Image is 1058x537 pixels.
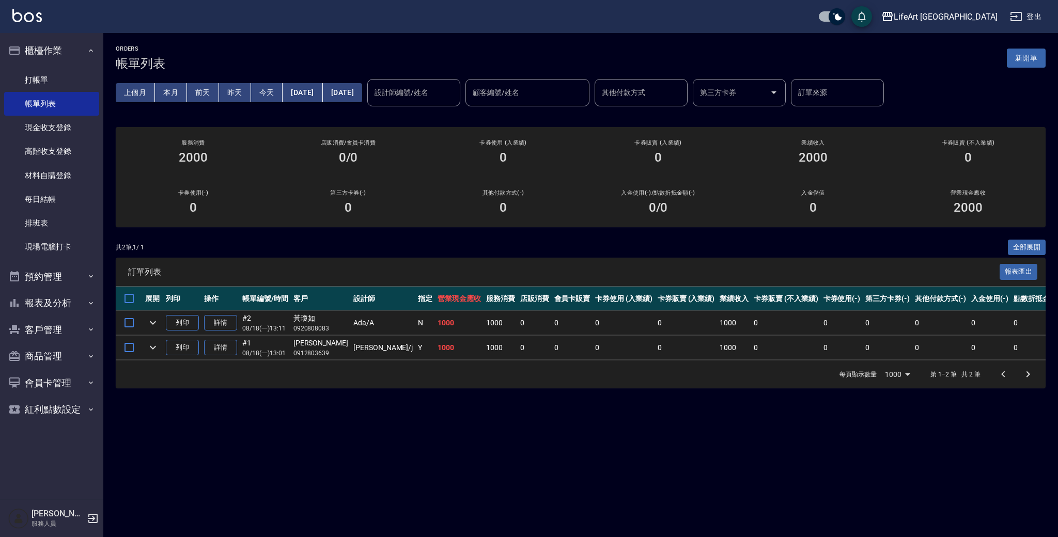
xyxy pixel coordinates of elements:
td: 0 [821,336,863,360]
h3: 0 [190,200,197,215]
button: 報表及分析 [4,290,99,317]
button: save [851,6,872,27]
th: 展開 [143,287,163,311]
p: 第 1–2 筆 共 2 筆 [930,370,981,379]
h3: 0/0 [339,150,358,165]
h3: 2000 [954,200,983,215]
a: 高階收支登錄 [4,139,99,163]
div: [PERSON_NAME] [293,338,348,349]
button: 上個月 [116,83,155,102]
th: 業績收入 [717,287,751,311]
th: 卡券販賣 (入業績) [655,287,718,311]
th: 服務消費 [484,287,518,311]
img: Logo [12,9,42,22]
td: Y [415,336,435,360]
button: 登出 [1006,7,1046,26]
h2: 營業現金應收 [903,189,1033,196]
div: 1000 [881,360,914,388]
a: 每日結帳 [4,187,99,211]
td: 1000 [435,311,484,335]
img: Person [8,508,29,529]
p: 08/18 (一) 13:11 [242,324,288,333]
td: 0 [912,336,969,360]
th: 店販消費 [518,287,552,311]
p: 每頁顯示數量 [839,370,877,379]
th: 營業現金應收 [435,287,484,311]
h2: 其他付款方式(-) [438,189,568,196]
td: 0 [552,311,593,335]
th: 會員卡販賣 [552,287,593,311]
h3: 2000 [179,150,208,165]
a: 排班表 [4,211,99,235]
h3: 0 [500,200,507,215]
h2: 入金使用(-) /點數折抵金額(-) [593,189,723,196]
span: 訂單列表 [128,267,1000,277]
th: 卡券使用(-) [821,287,863,311]
button: expand row [145,340,161,355]
button: 今天 [251,83,283,102]
td: 0 [751,311,820,335]
a: 帳單列表 [4,92,99,116]
button: [DATE] [323,83,362,102]
button: 紅利點數設定 [4,396,99,423]
button: expand row [145,315,161,330]
h2: 卡券販賣 (不入業績) [903,139,1033,146]
td: 0 [518,336,552,360]
a: 材料自購登錄 [4,164,99,187]
th: 列印 [163,287,201,311]
td: 0 [518,311,552,335]
td: [PERSON_NAME] /j [351,336,415,360]
button: 全部展開 [1008,240,1046,256]
td: 0 [821,311,863,335]
button: LifeArt [GEOGRAPHIC_DATA] [877,6,1002,27]
div: 黃瓊如 [293,313,348,324]
button: 預約管理 [4,263,99,290]
th: 入金使用(-) [969,287,1011,311]
th: 設計師 [351,287,415,311]
h2: 卡券販賣 (入業績) [593,139,723,146]
td: 1000 [717,311,751,335]
a: 詳情 [204,315,237,331]
td: 0 [593,336,655,360]
button: Open [766,84,782,101]
p: 共 2 筆, 1 / 1 [116,243,144,252]
td: 1000 [484,336,518,360]
h3: 0 [810,200,817,215]
td: 0 [751,336,820,360]
th: 卡券使用 (入業績) [593,287,655,311]
td: #1 [240,336,291,360]
h3: 0 [345,200,352,215]
th: 其他付款方式(-) [912,287,969,311]
td: 0 [655,336,718,360]
h3: 服務消費 [128,139,258,146]
p: 0920808083 [293,324,348,333]
th: 客戶 [291,287,351,311]
button: 列印 [166,340,199,356]
th: 帳單編號/時間 [240,287,291,311]
h2: 業績收入 [748,139,878,146]
div: LifeArt [GEOGRAPHIC_DATA] [894,10,998,23]
td: 0 [863,336,912,360]
h3: 0 [500,150,507,165]
h3: 0 /0 [649,200,668,215]
td: 0 [912,311,969,335]
button: 新開單 [1007,49,1046,68]
p: 服務人員 [32,519,84,528]
th: 操作 [201,287,240,311]
td: 1000 [435,336,484,360]
td: 1000 [484,311,518,335]
button: 前天 [187,83,219,102]
button: 會員卡管理 [4,370,99,397]
h5: [PERSON_NAME] [32,509,84,519]
h2: 第三方卡券(-) [283,189,413,196]
h3: 0 [655,150,662,165]
h2: ORDERS [116,45,165,52]
h2: 店販消費 /會員卡消費 [283,139,413,146]
td: 0 [655,311,718,335]
td: #2 [240,311,291,335]
td: 0 [593,311,655,335]
th: 指定 [415,287,435,311]
td: 1000 [717,336,751,360]
h2: 卡券使用 (入業績) [438,139,568,146]
button: 報表匯出 [1000,264,1038,280]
